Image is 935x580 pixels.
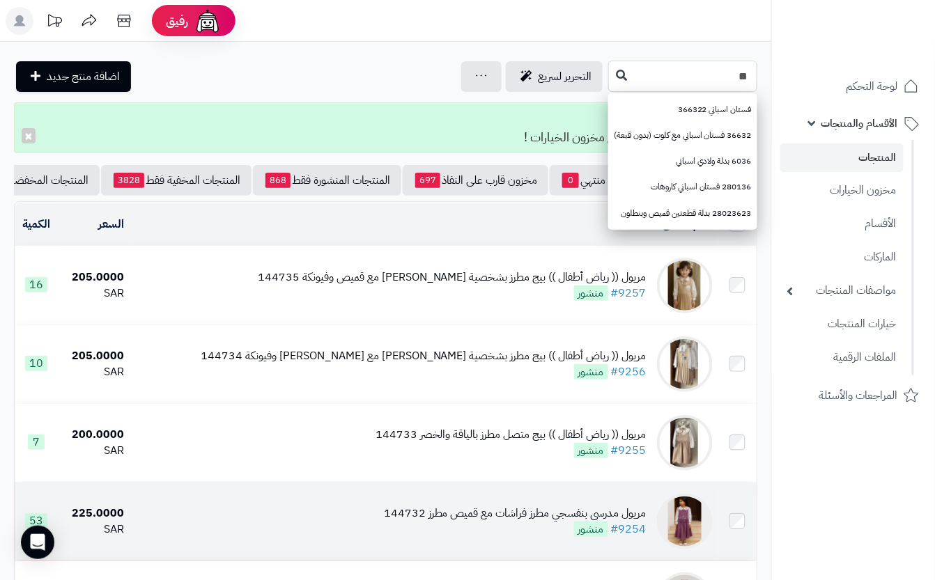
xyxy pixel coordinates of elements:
[64,269,124,285] div: 205.0000
[550,165,649,196] a: مخزون منتهي0
[819,386,898,405] span: المراجعات والأسئلة
[114,173,144,188] span: 3828
[538,68,592,85] span: التحرير لسريع
[64,285,124,301] div: SAR
[258,269,647,285] div: مريول (( رياض أطفال )) بيج مطرز بشخصية [PERSON_NAME] مع قميص وفيونكة 144735
[780,276,904,306] a: مواصفات المنتجات
[22,128,36,143] button: ×
[611,363,647,380] a: #9256
[780,343,904,373] a: الملفات الرقمية
[21,526,54,559] div: Open Intercom Messenger
[25,356,47,371] span: 10
[657,336,713,392] img: مريول (( رياض أطفال )) بيج مطرز بشخصية ستيتش مع قميص وفيونكة 144734
[166,13,188,29] span: رفيق
[64,427,124,443] div: 200.0000
[780,143,904,172] a: المنتجات
[780,175,904,205] a: مخزون الخيارات
[64,364,124,380] div: SAR
[821,113,898,133] span: الأقسام والمنتجات
[608,174,757,200] a: 280136 فستان اسباني كاروهات
[47,68,120,85] span: اضافة منتج جديد
[25,277,47,292] span: 16
[64,505,124,522] div: 225.0000
[657,415,713,471] img: مريول (( رياض أطفال )) بيج متصل مطرز بالياقة والخصر 144733
[98,216,124,233] a: السعر
[574,285,608,301] span: منشور
[201,348,647,364] div: مريول (( رياض أطفال )) بيج مطرز بشخصية [PERSON_NAME] مع [PERSON_NAME] وفيونكة 144734
[657,494,713,549] img: مريول مدرسي بنفسجي مطرز فراشات مع قميص مطرز 144732
[506,61,603,92] a: التحرير لسريع
[611,285,647,301] a: #9257
[265,173,291,188] span: 868
[847,77,898,96] span: لوحة التحكم
[64,348,124,364] div: 205.0000
[780,309,904,339] a: خيارات المنتجات
[64,522,124,538] div: SAR
[780,242,904,272] a: الماركات
[28,434,45,450] span: 7
[574,522,608,537] span: منشور
[608,123,757,148] a: 36632 فستان اسباني مع كلوت (بدون قبعة)
[657,258,713,313] img: مريول (( رياض أطفال )) بيج مطرز بشخصية سينامورول مع قميص وفيونكة 144735
[384,505,647,522] div: مريول مدرسي بنفسجي مطرز فراشات مع قميص مطرز 144732
[562,173,579,188] span: 0
[608,97,757,123] a: فستان اسباني 366322
[780,70,927,103] a: لوحة التحكم
[16,61,131,92] a: اضافة منتج جديد
[22,216,50,233] a: الكمية
[780,209,904,239] a: الأقسام
[574,364,608,379] span: منشور
[101,165,252,196] a: المنتجات المخفية فقط3828
[14,102,757,153] div: تم التعديل! تمت تحديث مخزون المنتج مع مخزون الخيارات !
[194,7,222,35] img: ai-face.png
[780,379,927,412] a: المراجعات والأسئلة
[37,7,72,38] a: تحديثات المنصة
[611,521,647,538] a: #9254
[25,513,47,528] span: 53
[253,165,401,196] a: المنتجات المنشورة فقط868
[574,443,608,458] span: منشور
[611,442,647,459] a: #9255
[376,427,647,443] div: مريول (( رياض أطفال )) بيج متصل مطرز بالياقة والخصر 144733
[64,443,124,459] div: SAR
[608,201,757,226] a: 28023623 بدلة قطعتين قميص وبنطلون
[608,148,757,174] a: 6036 بدلة ولادي اسباني
[403,165,548,196] a: مخزون قارب على النفاذ697
[415,173,440,188] span: 697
